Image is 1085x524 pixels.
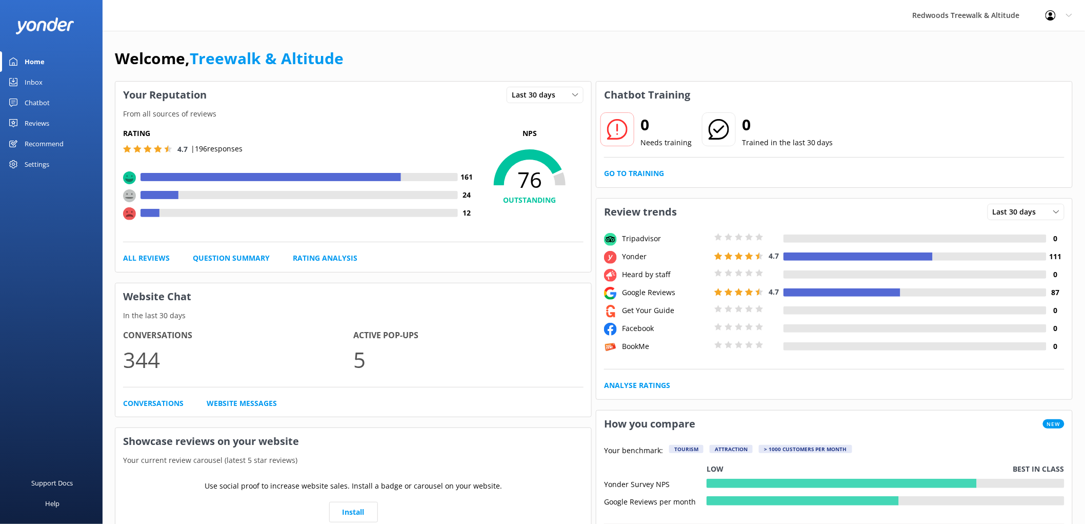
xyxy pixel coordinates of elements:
div: Yonder [619,251,712,262]
h1: Welcome, [115,46,344,71]
p: 5 [353,342,584,377]
div: Facebook [619,323,712,334]
a: Question Summary [193,253,270,264]
p: | 196 responses [191,143,243,154]
h4: 24 [458,189,476,201]
div: Settings [25,154,49,174]
a: Install [329,502,378,522]
h3: Review trends [596,199,685,225]
p: Trained in the last 30 days [742,137,833,148]
div: BookMe [619,341,712,352]
span: 4.7 [769,251,779,261]
div: Reviews [25,113,49,133]
a: Website Messages [207,398,277,409]
div: > 1000 customers per month [759,445,852,453]
h4: Active Pop-ups [353,329,584,342]
h2: 0 [640,112,692,137]
div: Google Reviews per month [604,496,707,506]
div: Support Docs [32,473,73,493]
p: NPS [476,128,584,139]
h3: Chatbot Training [596,82,698,108]
div: Inbox [25,72,43,92]
span: 4.7 [769,287,779,297]
h4: 0 [1047,323,1064,334]
div: Home [25,51,45,72]
p: Your current review carousel (latest 5 star reviews) [115,455,591,466]
div: Help [45,493,59,514]
p: 344 [123,342,353,377]
h4: 0 [1047,269,1064,280]
div: Attraction [710,445,753,453]
div: Recommend [25,133,64,154]
div: Tripadvisor [619,233,712,244]
div: Yonder Survey NPS [604,479,707,488]
h3: How you compare [596,411,703,437]
p: From all sources of reviews [115,108,591,120]
a: Conversations [123,398,184,409]
div: Heard by staff [619,269,712,280]
h4: OUTSTANDING [476,195,584,206]
h2: 0 [742,112,833,137]
p: Needs training [640,137,692,148]
h3: Showcase reviews on your website [115,428,591,455]
span: 76 [476,167,584,192]
a: Rating Analysis [293,253,357,264]
a: Treewalk & Altitude [190,48,344,69]
div: Chatbot [25,92,50,113]
div: Get Your Guide [619,305,712,316]
span: New [1043,419,1064,429]
span: 4.7 [177,144,188,154]
h4: 0 [1047,341,1064,352]
div: Google Reviews [619,287,712,298]
h4: 0 [1047,233,1064,244]
span: Last 30 days [993,206,1042,218]
div: Tourism [669,445,704,453]
span: Last 30 days [512,89,561,101]
p: In the last 30 days [115,310,591,321]
h3: Your Reputation [115,82,214,108]
h4: 0 [1047,305,1064,316]
h4: 161 [458,171,476,183]
h5: Rating [123,128,476,139]
img: yonder-white-logo.png [15,17,74,34]
h4: 12 [458,207,476,219]
p: Your benchmark: [604,445,663,457]
p: Best in class [1013,463,1064,475]
a: Go to Training [604,168,664,179]
p: Low [707,463,724,475]
a: All Reviews [123,253,170,264]
h4: 87 [1047,287,1064,298]
p: Use social proof to increase website sales. Install a badge or carousel on your website. [205,480,502,492]
h4: 111 [1047,251,1064,262]
h4: Conversations [123,329,353,342]
h3: Website Chat [115,283,591,310]
a: Analyse Ratings [604,380,670,391]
